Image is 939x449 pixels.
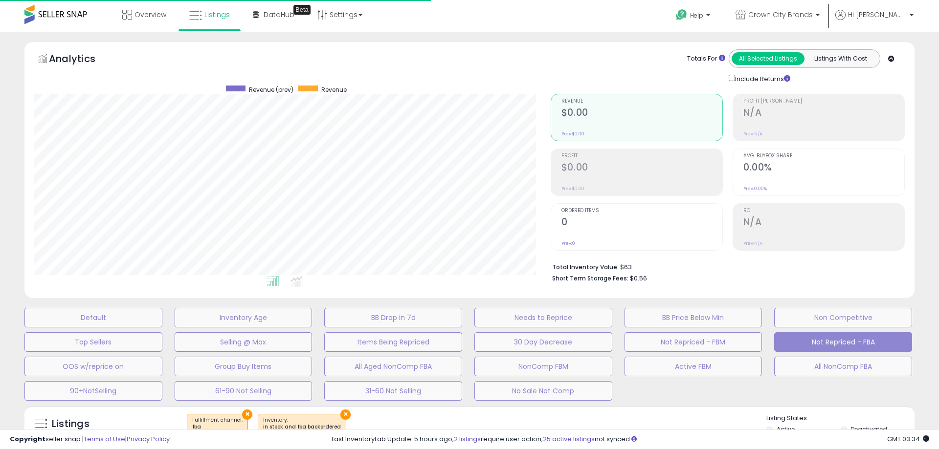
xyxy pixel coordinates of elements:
small: Prev: $0.00 [561,131,584,137]
button: BB Price Below Min [625,308,762,327]
h2: 0.00% [743,162,904,175]
div: Include Returns [721,73,802,84]
button: All NonComp FBA [774,357,912,376]
span: Avg. Buybox Share [743,153,904,159]
span: Profit [561,153,722,159]
h2: $0.00 [561,107,722,120]
strong: Copyright [10,434,45,444]
button: OOS w/reprice on [24,357,162,376]
button: Non Competitive [774,308,912,327]
h2: 0 [561,216,722,230]
span: Help [690,11,703,20]
div: seller snap | | [10,435,170,444]
small: Prev: N/A [743,240,762,246]
span: Profit [PERSON_NAME] [743,99,904,104]
li: $63 [552,260,897,272]
button: 61-90 Not Selling [175,381,313,401]
button: Top Sellers [24,332,162,352]
div: Tooltip anchor [293,5,311,15]
button: Inventory Age [175,308,313,327]
span: Crown City Brands [748,10,813,20]
button: BB Drop in 7d [324,308,462,327]
button: Needs to Reprice [474,308,612,327]
span: Revenue [321,86,347,94]
button: Active FBM [625,357,762,376]
button: All Aged NonComp FBA [324,357,462,376]
span: ROI [743,208,904,214]
small: Prev: $0.00 [561,186,584,192]
span: Revenue (prev) [249,86,293,94]
b: Total Inventory Value: [552,263,619,271]
button: No Sale Not Comp [474,381,612,401]
a: Help [668,1,720,32]
b: Short Term Storage Fees: [552,274,628,282]
small: Prev: 0.00% [743,186,767,192]
button: 31-60 Not Selling [324,381,462,401]
button: Listings With Cost [804,52,877,65]
button: Default [24,308,162,327]
button: 90+NotSelling [24,381,162,401]
a: Hi [PERSON_NAME] [835,10,914,32]
span: Revenue [561,99,722,104]
h5: Analytics [49,52,114,68]
button: Not Repriced - FBA [774,332,912,352]
button: Group Buy Items [175,357,313,376]
button: NonComp FBM [474,357,612,376]
h2: N/A [743,216,904,230]
small: Prev: N/A [743,131,762,137]
h2: $0.00 [561,162,722,175]
h2: N/A [743,107,904,120]
span: Listings [204,10,230,20]
button: All Selected Listings [732,52,805,65]
button: Items Being Repriced [324,332,462,352]
i: Get Help [675,9,688,21]
small: Prev: 0 [561,240,575,246]
span: Overview [134,10,166,20]
span: Hi [PERSON_NAME] [848,10,907,20]
span: DataHub [264,10,294,20]
div: Totals For [687,54,725,64]
span: $0.56 [630,274,647,283]
span: Ordered Items [561,208,722,214]
button: Not Repriced - FBM [625,332,762,352]
button: Selling @ Max [175,332,313,352]
button: 30 Day Decrease [474,332,612,352]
